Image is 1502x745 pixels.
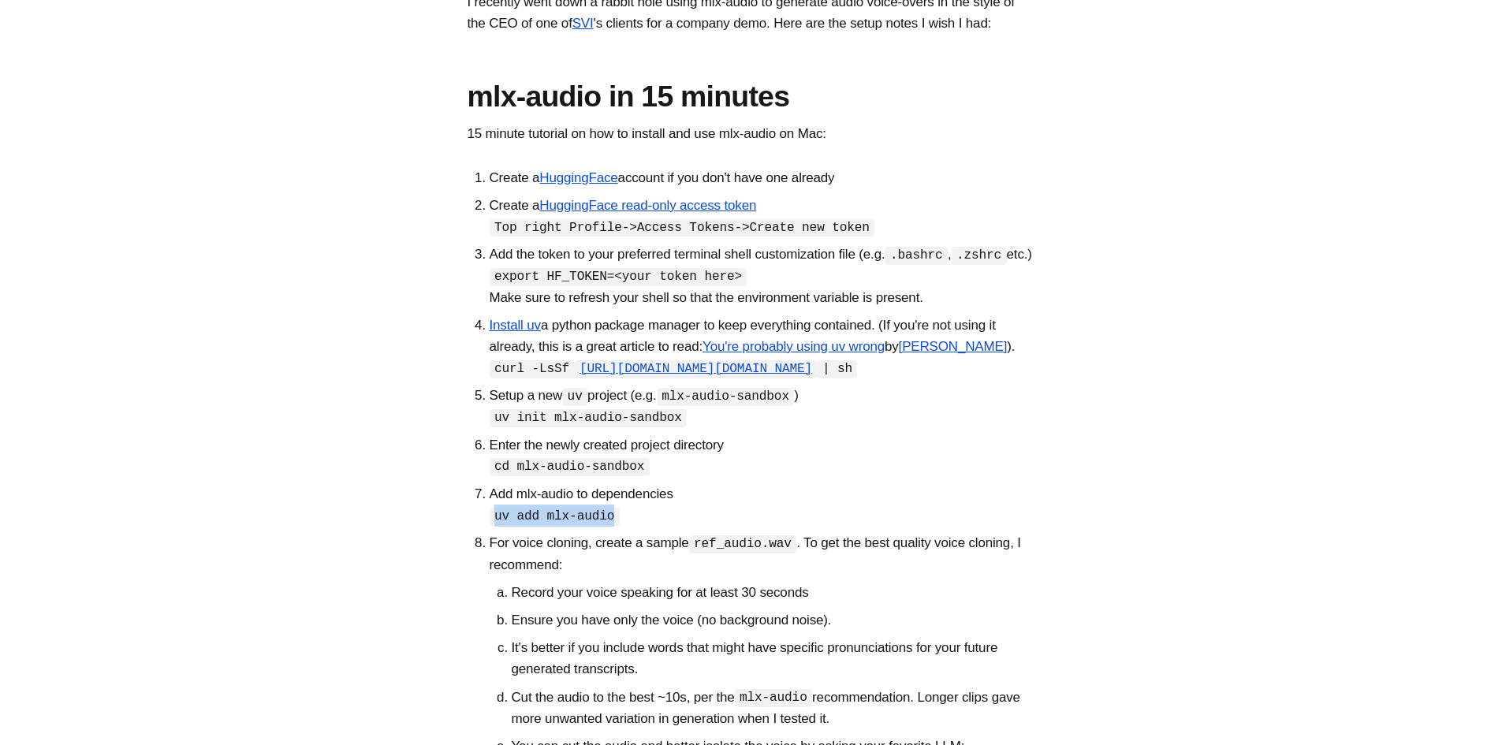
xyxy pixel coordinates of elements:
[703,339,885,354] a: You're probably using uv wrong
[468,79,1035,114] h1: mlx-audio in 15 minutes
[490,244,1035,308] li: Add the token to your preferred terminal shell customization file (e.g. , etc.) Make sure to refr...
[539,198,756,213] a: HuggingFace read-only access token
[490,167,1035,188] li: Create a account if you don't have one already
[490,315,1035,379] li: a python package manager to keep everything contained. (If you're not using it already, this is a...
[512,609,1035,631] li: Ensure you have only the voice (no background noise).
[657,388,795,406] code: mlx-audio-sandbox
[817,360,857,378] code: | sh
[490,318,541,333] a: Install uv
[575,360,818,378] code: [URL][DOMAIN_NAME][DOMAIN_NAME]
[490,219,875,237] code: Top right Profile->Access Tokens->Create new token
[952,247,1007,265] code: .zshrc
[899,339,1008,354] a: [PERSON_NAME]
[468,123,1035,144] p: 15 minute tutorial on how to install and use mlx-audio on Mac:
[562,388,587,406] code: uv
[572,16,594,31] a: SVI
[885,247,948,265] code: .bashrc
[490,508,620,526] code: uv add mlx-audio
[490,360,575,378] code: curl -LsSf
[512,582,1035,603] li: Record your voice speaking for at least 30 seconds
[490,458,650,476] code: cd mlx-audio-sandbox
[490,483,1035,526] li: Add mlx-audio to dependencies
[512,637,1035,680] li: It's better if you include words that might have specific pronunciations for your future generate...
[490,409,688,427] code: uv init mlx-audio-sandbox
[490,195,1035,237] li: Create a
[490,385,1035,427] li: Setup a new project (e.g. )
[539,170,617,185] a: HuggingFace
[689,535,797,553] code: ref_audio.wav
[575,360,818,375] a: [URL][DOMAIN_NAME][DOMAIN_NAME]
[735,689,813,707] code: mlx-audio
[490,434,1035,477] li: Enter the newly created project directory
[490,268,747,286] code: export HF_TOKEN=<your token here>
[512,687,1035,729] li: Cut the audio to the best ~10s, per the recommendation. Longer clips gave more unwanted variation...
